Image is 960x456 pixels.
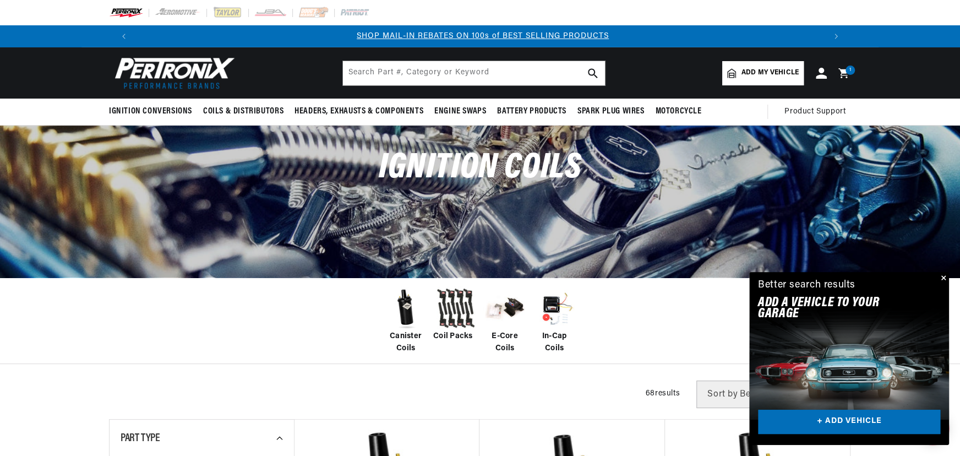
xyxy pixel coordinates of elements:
[532,330,576,355] span: In-Cap Coils
[384,286,428,330] img: Canister Coils
[849,66,852,75] span: 1
[577,106,645,117] span: Spark Plug Wires
[289,99,429,124] summary: Headers, Exhausts & Components
[343,61,605,85] input: Search Part #, Category or Keyword
[384,330,428,355] span: Canister Coils
[936,272,949,285] button: Close
[433,286,477,330] img: Coil Packs
[696,381,840,408] select: Sort by
[572,99,650,124] summary: Spark Plug Wires
[138,30,828,42] div: Announcement
[655,106,701,117] span: Motorcycle
[758,278,855,294] div: Better search results
[109,99,198,124] summary: Ignition Conversions
[650,99,707,124] summary: Motorcycle
[758,410,940,435] a: + ADD VEHICLE
[646,389,680,398] span: 68 results
[294,106,423,117] span: Headers, Exhausts & Components
[433,330,472,343] span: Coil Packs
[81,25,879,47] slideshow-component: Translation missing: en.sections.announcements.announcement_bar
[825,25,847,47] button: Translation missing: en.sections.announcements.next_announcement
[203,106,283,117] span: Coils & Distributors
[581,61,605,85] button: search button
[784,99,851,125] summary: Product Support
[483,286,527,355] a: E-Core Coils E-Core Coils
[109,54,236,92] img: Pertronix
[532,286,576,330] img: In-Cap Coils
[109,106,192,117] span: Ignition Conversions
[483,330,527,355] span: E-Core Coils
[497,106,566,117] span: Battery Products
[198,99,289,124] summary: Coils & Distributors
[113,25,135,47] button: Translation missing: en.sections.announcements.previous_announcement
[758,297,913,320] h2: Add A VEHICLE to your garage
[492,99,572,124] summary: Battery Products
[429,99,492,124] summary: Engine Swaps
[384,286,428,355] a: Canister Coils Canister Coils
[722,61,804,85] a: Add my vehicle
[433,286,477,343] a: Coil Packs Coil Packs
[707,390,738,399] span: Sort by
[379,150,581,186] span: Ignition Coils
[357,32,609,40] a: SHOP MAIL-IN REBATES ON 100s of BEST SELLING PRODUCTS
[532,286,576,355] a: In-Cap Coils In-Cap Coils
[741,68,799,78] span: Add my vehicle
[138,30,828,42] div: 2 of 3
[784,106,846,118] span: Product Support
[434,106,486,117] span: Engine Swaps
[483,286,527,330] img: E-Core Coils
[121,433,160,444] span: Part Type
